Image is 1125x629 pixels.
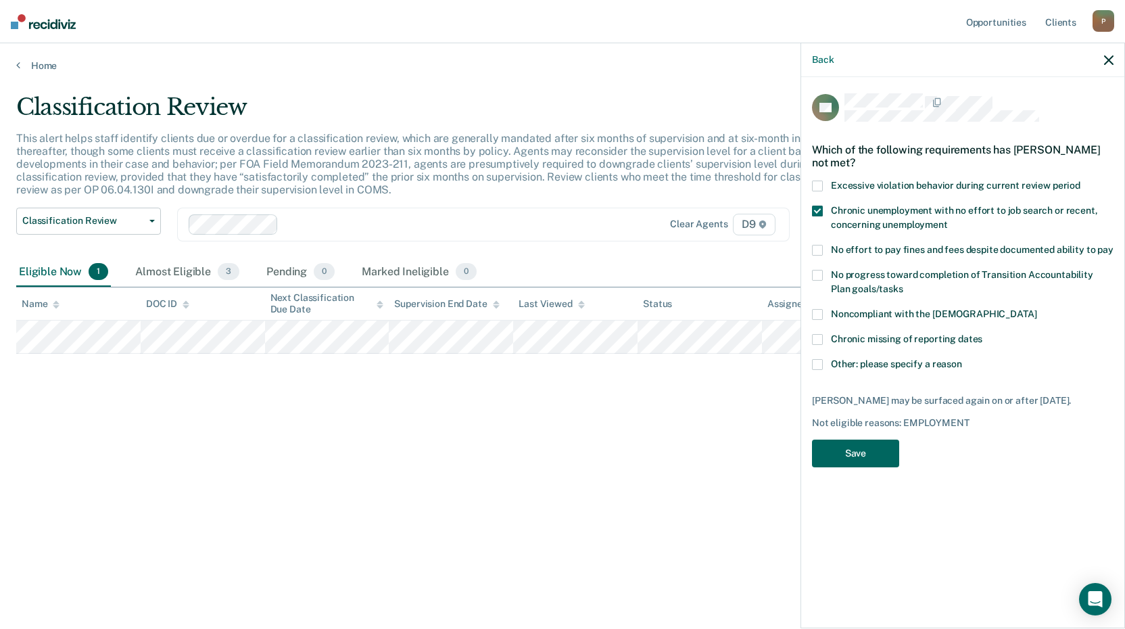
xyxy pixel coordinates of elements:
[831,308,1036,319] span: Noncompliant with the [DEMOGRAPHIC_DATA]
[16,258,111,287] div: Eligible Now
[16,132,845,197] p: This alert helps staff identify clients due or overdue for a classification review, which are gen...
[133,258,242,287] div: Almost Eligible
[22,298,59,310] div: Name
[831,180,1080,191] span: Excessive violation behavior during current review period
[519,298,584,310] div: Last Viewed
[456,263,477,281] span: 0
[1093,10,1114,32] div: P
[16,93,860,132] div: Classification Review
[812,54,834,66] button: Back
[264,258,337,287] div: Pending
[831,269,1093,294] span: No progress toward completion of Transition Accountability Plan goals/tasks
[146,298,189,310] div: DOC ID
[812,133,1114,180] div: Which of the following requirements has [PERSON_NAME] not met?
[394,298,499,310] div: Supervision End Date
[812,395,1114,406] div: [PERSON_NAME] may be surfaced again on or after [DATE].
[359,258,479,287] div: Marked Ineligible
[812,417,1114,429] div: Not eligible reasons: EMPLOYMENT
[270,292,384,315] div: Next Classification Due Date
[831,333,982,344] span: Chronic missing of reporting dates
[831,205,1098,230] span: Chronic unemployment with no effort to job search or recent, concerning unemployment
[11,14,76,29] img: Recidiviz
[831,358,962,369] span: Other: please specify a reason
[643,298,672,310] div: Status
[16,60,1109,72] a: Home
[733,214,775,235] span: D9
[767,298,831,310] div: Assigned to
[314,263,335,281] span: 0
[89,263,108,281] span: 1
[1079,583,1111,615] div: Open Intercom Messenger
[670,218,727,230] div: Clear agents
[22,215,144,227] span: Classification Review
[812,440,899,467] button: Save
[218,263,239,281] span: 3
[831,244,1114,255] span: No effort to pay fines and fees despite documented ability to pay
